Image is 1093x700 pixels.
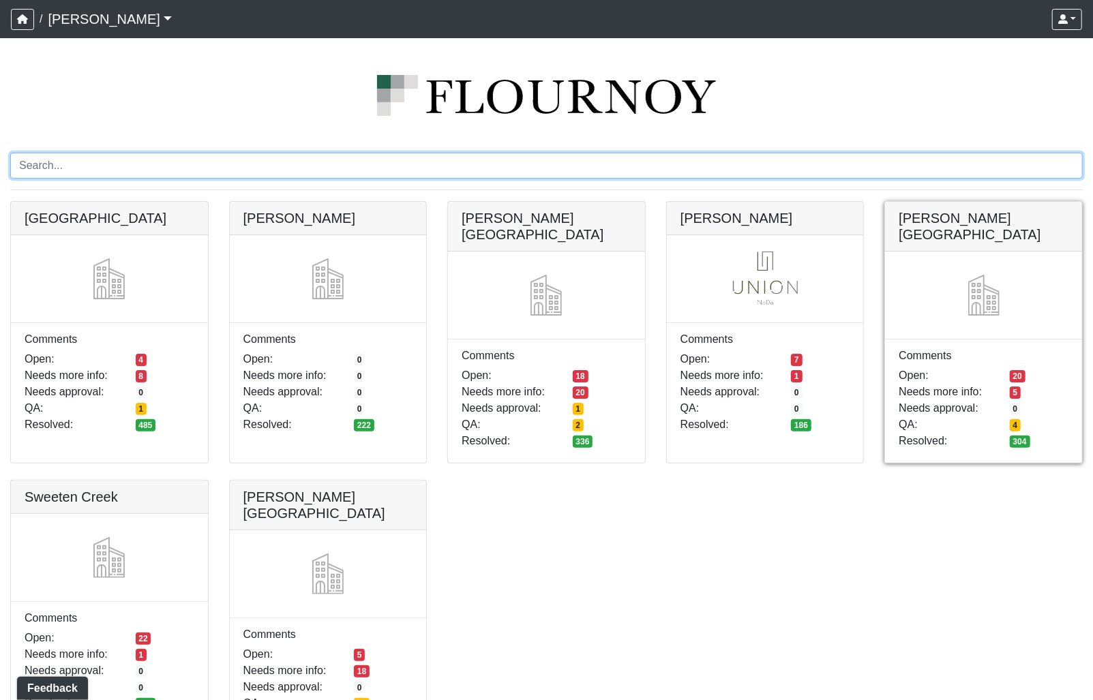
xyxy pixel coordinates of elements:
[48,5,172,33] a: [PERSON_NAME]
[10,153,1083,179] input: Search
[10,673,91,700] iframe: Ybug feedback widget
[10,75,1083,116] img: logo
[34,5,48,33] span: /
